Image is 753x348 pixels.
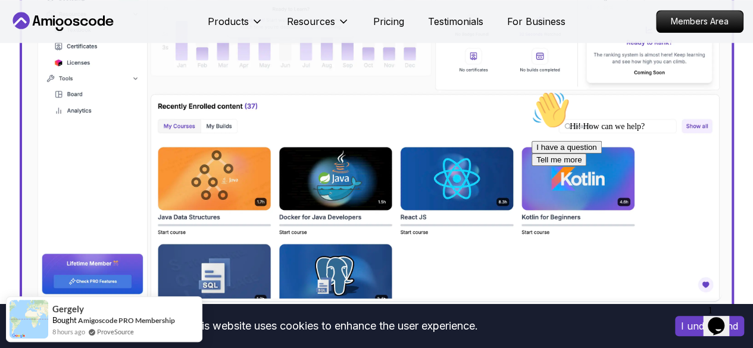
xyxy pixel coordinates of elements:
[5,67,60,80] button: Tell me more
[52,327,85,337] span: 8 hours ago
[208,14,249,29] p: Products
[373,14,404,29] a: Pricing
[5,5,219,80] div: 👋Hi! How can we help?I have a questionTell me more
[97,327,134,337] a: ProveSource
[9,313,657,339] div: This website uses cookies to enhance the user experience.
[52,315,77,325] span: Bought
[657,11,743,32] p: Members Area
[675,316,744,336] button: Accept cookies
[52,304,84,314] span: Gergely
[10,300,48,338] img: provesource social proof notification image
[208,14,263,38] button: Products
[78,316,175,325] a: Amigoscode PRO Membership
[507,14,565,29] a: For Business
[656,10,743,33] a: Members Area
[287,14,335,29] p: Resources
[5,5,43,43] img: :wave:
[527,86,741,294] iframe: chat widget
[287,14,349,38] button: Resources
[703,300,741,336] iframe: chat widget
[5,36,118,45] span: Hi! How can we help?
[5,55,75,67] button: I have a question
[428,14,483,29] a: Testimonials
